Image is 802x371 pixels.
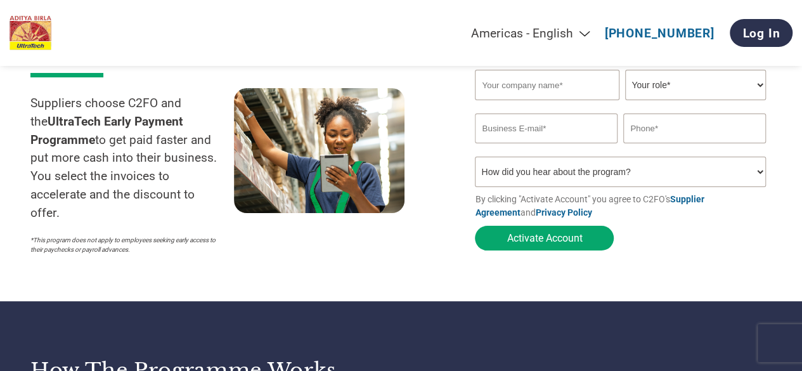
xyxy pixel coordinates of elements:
[475,114,617,143] input: Invalid Email format
[623,114,765,143] input: Phone*
[535,207,592,218] a: Privacy Policy
[625,70,765,100] select: Title/Role
[730,19,792,47] a: Log In
[475,145,617,152] div: Inavlid Email Address
[234,88,404,213] img: supply chain worker
[10,16,51,51] img: UltraTech
[623,145,765,152] div: Inavlid Phone Number
[605,26,715,41] a: [PHONE_NUMBER]
[30,94,234,223] p: Suppliers choose C2FO and the to get paid faster and put more cash into their business. You selec...
[30,114,183,147] strong: UltraTech Early Payment Programme
[475,226,614,251] button: Activate Account
[475,101,765,108] div: Invalid company name or company name is too long
[30,235,221,254] p: *This program does not apply to employees seeking early access to their paychecks or payroll adva...
[475,70,619,100] input: Your company name*
[475,193,772,219] p: By clicking "Activate Account" you agree to C2FO's and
